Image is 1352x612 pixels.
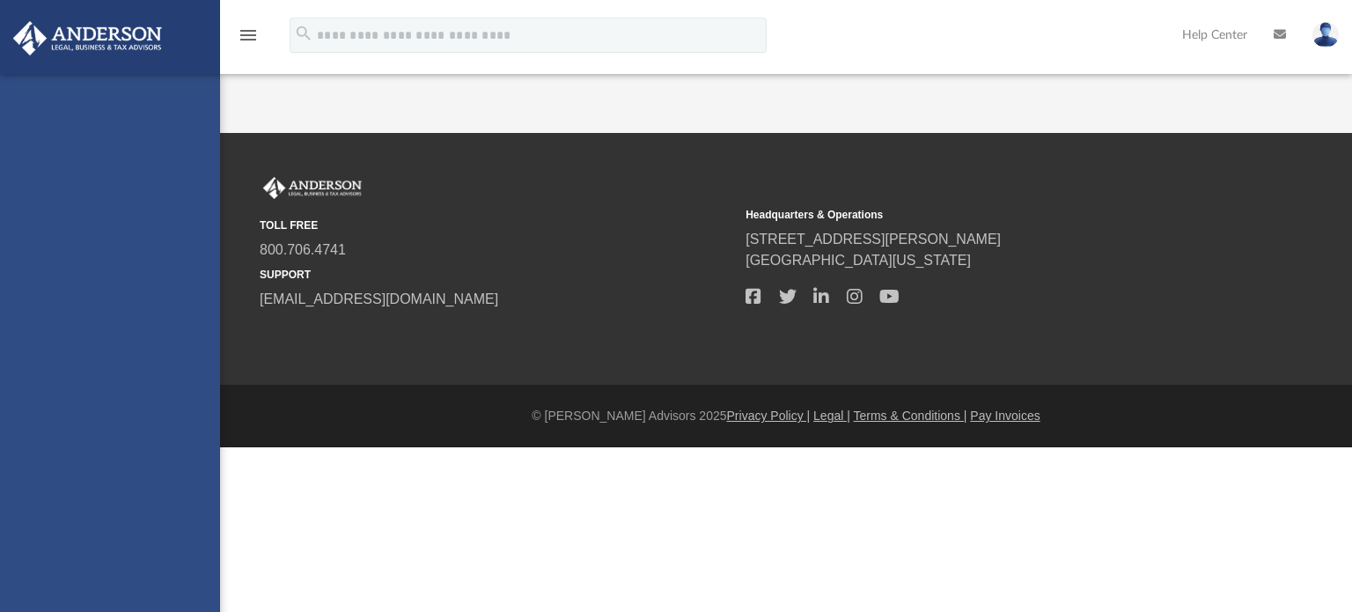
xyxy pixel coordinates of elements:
img: Anderson Advisors Platinum Portal [260,177,365,200]
a: [EMAIL_ADDRESS][DOMAIN_NAME] [260,291,498,306]
a: Privacy Policy | [727,409,811,423]
a: [STREET_ADDRESS][PERSON_NAME] [746,232,1001,247]
div: © [PERSON_NAME] Advisors 2025 [220,407,1352,425]
img: Anderson Advisors Platinum Portal [8,21,167,55]
small: TOLL FREE [260,218,733,233]
a: Legal | [813,409,850,423]
small: Headquarters & Operations [746,207,1219,223]
i: search [294,24,313,43]
a: menu [238,33,259,46]
a: 800.706.4741 [260,242,346,257]
img: User Pic [1312,22,1339,48]
i: menu [238,25,259,46]
small: SUPPORT [260,267,733,283]
a: Pay Invoices [970,409,1040,423]
a: [GEOGRAPHIC_DATA][US_STATE] [746,253,971,268]
a: Terms & Conditions | [854,409,967,423]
